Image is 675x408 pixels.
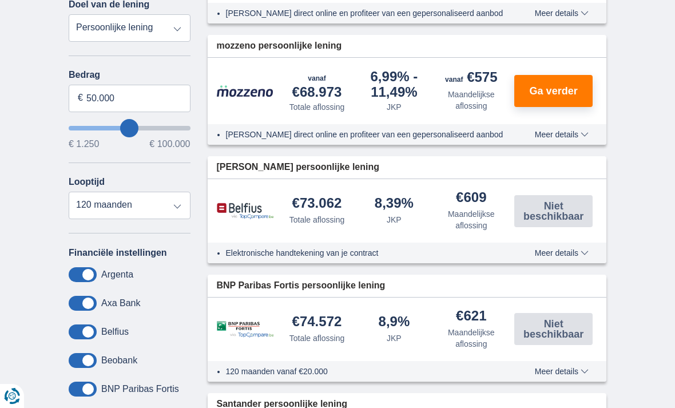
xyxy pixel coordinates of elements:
[530,86,578,96] span: Ga verder
[535,130,589,138] span: Meer details
[526,9,597,18] button: Meer details
[514,75,593,107] button: Ga verder
[292,315,342,330] div: €74.572
[535,249,589,257] span: Meer details
[437,89,505,112] div: Maandelijkse aflossing
[217,85,274,97] img: product.pl.alt Mozzeno
[226,366,510,377] li: 120 maanden vanaf €20.000
[69,140,99,149] span: € 1.250
[535,367,589,375] span: Meer details
[387,214,402,225] div: JKP
[387,101,402,113] div: JKP
[437,208,505,231] div: Maandelijkse aflossing
[69,70,190,80] label: Bedrag
[535,9,589,17] span: Meer details
[379,315,410,330] div: 8,9%
[445,70,497,86] div: €575
[69,126,190,130] input: wantToBorrow
[217,161,379,174] span: [PERSON_NAME] persoonlijke lening
[514,195,593,227] button: Niet beschikbaar
[289,214,345,225] div: Totale aflossing
[101,327,129,337] label: Belfius
[518,319,589,339] span: Niet beschikbaar
[375,196,414,212] div: 8,39%
[526,367,597,376] button: Meer details
[101,298,140,308] label: Axa Bank
[78,92,83,105] span: €
[526,130,597,139] button: Meer details
[456,309,486,324] div: €621
[226,7,510,19] li: [PERSON_NAME] direct online en profiteer van een gepersonaliseerd aanbod
[69,177,105,187] label: Looptijd
[69,248,167,258] label: Financiële instellingen
[226,247,510,259] li: Elektronische handtekening van je contract
[514,313,593,345] button: Niet beschikbaar
[217,279,386,292] span: BNP Paribas Fortis persoonlijke lening
[437,327,505,350] div: Maandelijkse aflossing
[289,332,345,344] div: Totale aflossing
[387,332,402,344] div: JKP
[101,270,133,280] label: Argenta
[518,201,589,221] span: Niet beschikbaar
[217,321,274,338] img: product.pl.alt BNP Paribas Fortis
[289,101,345,113] div: Totale aflossing
[217,203,274,219] img: product.pl.alt Belfius
[217,39,342,53] span: mozzeno persoonlijke lening
[360,70,428,99] div: 6,99%
[101,384,179,394] label: BNP Paribas Fortis
[283,69,351,99] div: €68.973
[292,196,342,212] div: €73.062
[101,355,137,366] label: Beobank
[456,191,486,206] div: €609
[149,140,190,149] span: € 100.000
[526,248,597,258] button: Meer details
[226,129,510,140] li: [PERSON_NAME] direct online en profiteer van een gepersonaliseerd aanbod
